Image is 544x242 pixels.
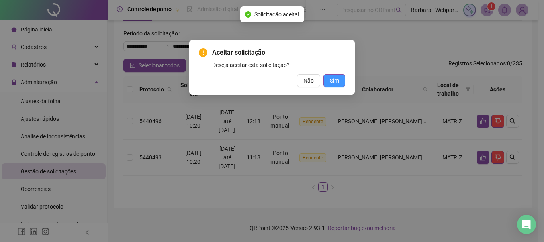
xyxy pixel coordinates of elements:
[517,215,536,234] div: Open Intercom Messenger
[323,74,345,87] button: Sim
[199,48,207,57] span: exclamation-circle
[212,48,345,57] span: Aceitar solicitação
[303,76,314,85] span: Não
[297,74,320,87] button: Não
[245,11,251,18] span: check-circle
[212,61,345,69] div: Deseja aceitar esta solicitação?
[254,10,299,19] span: Solicitação aceita!
[330,76,339,85] span: Sim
